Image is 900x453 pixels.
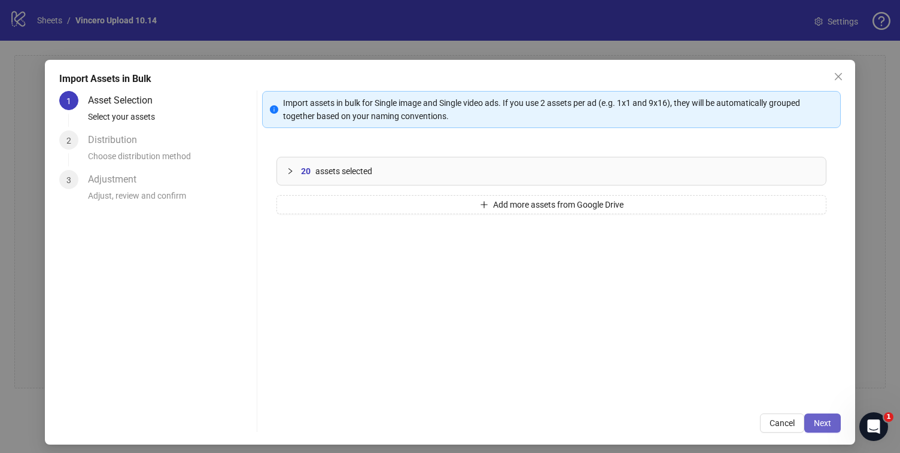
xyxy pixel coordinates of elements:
[88,110,252,130] div: Select your assets
[287,168,294,175] span: collapsed
[859,412,888,441] iframe: Intercom live chat
[88,130,147,150] div: Distribution
[804,414,841,433] button: Next
[283,96,832,123] div: Import assets in bulk for Single image and Single video ads. If you use 2 assets per ad (e.g. 1x1...
[88,150,252,170] div: Choose distribution method
[66,175,71,185] span: 3
[88,91,162,110] div: Asset Selection
[66,96,71,106] span: 1
[480,200,488,209] span: plus
[770,418,795,428] span: Cancel
[834,72,843,81] span: close
[276,195,826,214] button: Add more assets from Google Drive
[493,200,624,209] span: Add more assets from Google Drive
[315,165,372,178] span: assets selected
[270,105,278,114] span: info-circle
[829,67,848,86] button: Close
[814,418,831,428] span: Next
[884,412,893,422] span: 1
[760,414,804,433] button: Cancel
[277,157,825,185] div: 20assets selected
[88,170,146,189] div: Adjustment
[301,165,311,178] span: 20
[66,136,71,145] span: 2
[59,72,841,86] div: Import Assets in Bulk
[88,189,252,209] div: Adjust, review and confirm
